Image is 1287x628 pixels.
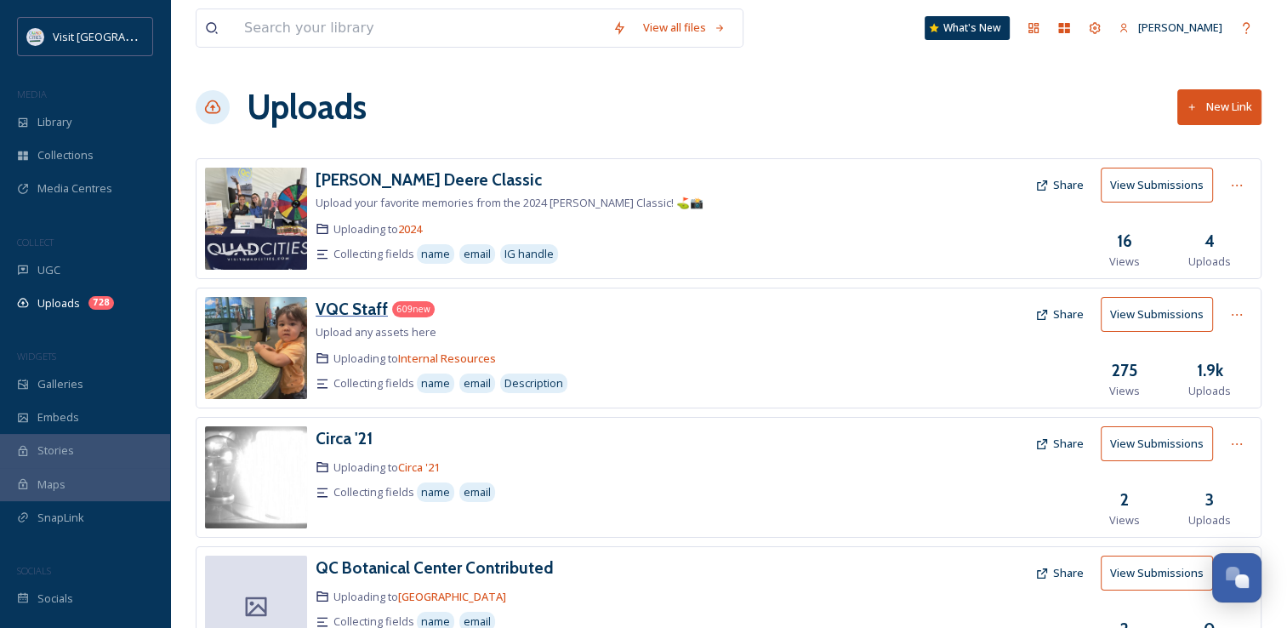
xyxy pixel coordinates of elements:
[1101,556,1222,591] a: View Submissions
[37,180,112,197] span: Media Centres
[1027,168,1092,202] button: Share
[333,589,506,605] span: Uploading to
[236,9,604,47] input: Search your library
[1205,488,1214,512] h3: 3
[1101,168,1222,203] a: View Submissions
[37,477,65,493] span: Maps
[17,88,47,100] span: MEDIA
[316,324,436,340] span: Upload any assets here
[37,409,79,425] span: Embeds
[316,426,373,451] a: Circa '21
[205,168,307,270] img: Kkeuning%2540visitqudcities.com-IMG_3912.jpeg
[316,557,554,578] h3: QC Botanical Center Contributed
[205,426,307,528] img: 068ad686-0304-4468-bd98-efe859443867.jpg
[1109,254,1140,270] span: Views
[392,301,435,317] div: 609 new
[247,82,367,133] a: Uploads
[333,221,422,237] span: Uploading to
[421,375,450,391] span: name
[1188,512,1231,528] span: Uploads
[88,296,114,310] div: 728
[1101,426,1222,461] a: View Submissions
[1112,358,1137,383] h3: 275
[316,168,542,192] a: [PERSON_NAME] Deere Classic
[464,484,491,500] span: email
[1027,427,1092,460] button: Share
[421,484,450,500] span: name
[1027,298,1092,331] button: Share
[504,375,563,391] span: Description
[37,114,71,130] span: Library
[1101,297,1213,332] button: View Submissions
[37,295,80,311] span: Uploads
[316,556,554,580] a: QC Botanical Center Contributed
[398,460,440,475] a: Circa '21
[1188,383,1231,399] span: Uploads
[316,169,542,190] h3: [PERSON_NAME] Deere Classic
[1101,297,1222,332] a: View Submissions
[37,262,60,278] span: UGC
[205,297,307,399] img: b96acd77-2a27-4f26-97d1-bf2a232f4558.jpg
[316,299,388,319] h3: VQC Staff
[464,375,491,391] span: email
[17,236,54,248] span: COLLECT
[37,442,74,459] span: Stories
[333,351,496,367] span: Uploading to
[421,246,450,262] span: name
[37,376,83,392] span: Galleries
[1117,229,1132,254] h3: 16
[316,297,388,322] a: VQC Staff
[398,589,506,604] a: [GEOGRAPHIC_DATA]
[398,351,496,366] a: Internal Resources
[53,28,185,44] span: Visit [GEOGRAPHIC_DATA]
[37,147,94,163] span: Collections
[1109,383,1140,399] span: Views
[1109,512,1140,528] span: Views
[333,375,414,391] span: Collecting fields
[333,460,440,476] span: Uploading to
[1138,20,1222,35] span: [PERSON_NAME]
[398,221,422,237] a: 2024
[1197,358,1223,383] h3: 1.9k
[316,195,703,210] span: Upload your favorite memories from the 2024 [PERSON_NAME] Classic! ⛳️📸
[1204,229,1215,254] h3: 4
[635,11,734,44] a: View all files
[1212,553,1261,602] button: Open Chat
[1188,254,1231,270] span: Uploads
[1101,168,1213,203] button: View Submissions
[316,428,373,448] h3: Circa '21
[1120,488,1129,512] h3: 2
[1110,11,1231,44] a: [PERSON_NAME]
[37,510,84,526] span: SnapLink
[504,246,554,262] span: IG handle
[464,246,491,262] span: email
[333,484,414,500] span: Collecting fields
[925,16,1010,40] a: What's New
[17,350,56,363] span: WIDGETS
[27,28,44,45] img: QCCVB_VISIT_vert_logo_4c_tagline_122019.svg
[17,564,51,577] span: SOCIALS
[1101,556,1213,591] button: View Submissions
[37,591,73,607] span: Socials
[1101,426,1213,461] button: View Submissions
[1177,89,1261,124] button: New Link
[1027,557,1092,590] button: Share
[333,246,414,262] span: Collecting fields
